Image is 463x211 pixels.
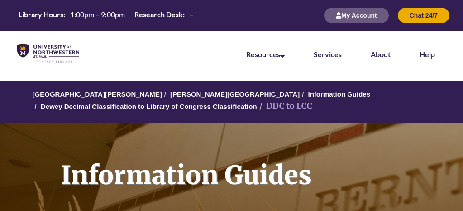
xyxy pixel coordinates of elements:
[15,10,67,20] th: Library Hours:
[324,8,389,23] button: My Account
[15,10,197,22] a: Hours Today
[257,100,312,113] li: DDC to LCC
[371,50,391,59] a: About
[70,10,125,19] span: 1:00pm – 9:00pm
[17,44,79,64] img: UNWSP Library Logo
[324,11,389,19] a: My Account
[308,90,371,98] a: Information Guides
[314,50,342,59] a: Services
[190,10,194,19] span: –
[51,123,463,206] h1: Information Guides
[398,11,449,19] a: Chat 24/7
[33,90,162,98] a: [GEOGRAPHIC_DATA][PERSON_NAME]
[420,50,435,59] a: Help
[398,8,449,23] button: Chat 24/7
[246,50,285,59] a: Resources
[170,90,300,98] a: [PERSON_NAME][GEOGRAPHIC_DATA]
[15,10,197,21] table: Hours Today
[41,103,257,110] a: Dewey Decimal Classification to Library of Congress Classification
[131,10,186,20] th: Research Desk:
